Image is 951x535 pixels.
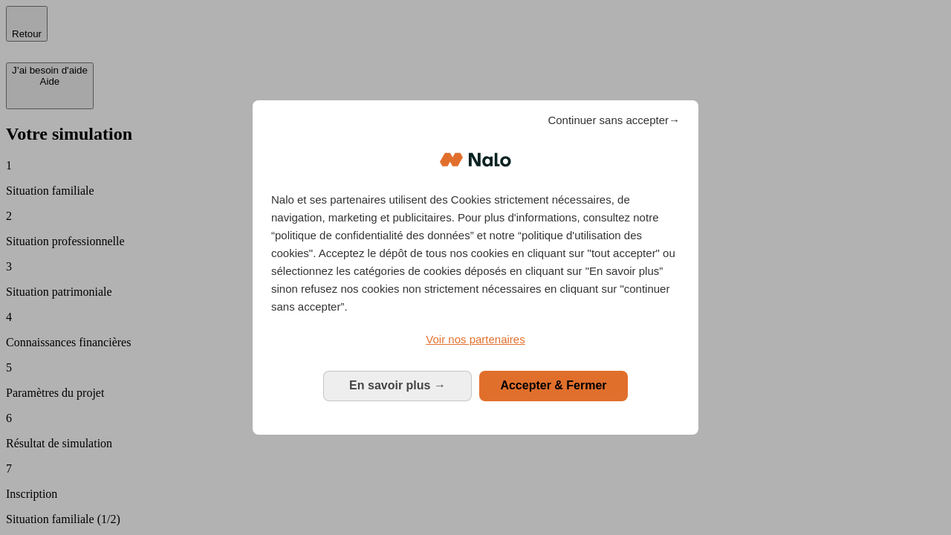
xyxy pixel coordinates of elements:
p: Nalo et ses partenaires utilisent des Cookies strictement nécessaires, de navigation, marketing e... [271,191,680,316]
span: Continuer sans accepter→ [548,111,680,129]
span: Voir nos partenaires [426,333,525,346]
button: Accepter & Fermer: Accepter notre traitement des données et fermer [479,371,628,401]
a: Voir nos partenaires [271,331,680,348]
button: En savoir plus: Configurer vos consentements [323,371,472,401]
div: Bienvenue chez Nalo Gestion du consentement [253,100,698,434]
span: Accepter & Fermer [500,379,606,392]
img: Logo [440,137,511,182]
span: En savoir plus → [349,379,446,392]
